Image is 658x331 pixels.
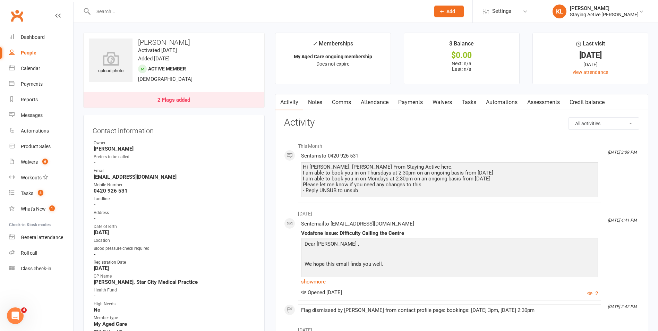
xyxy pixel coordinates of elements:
strong: [EMAIL_ADDRESS][DOMAIN_NAME] [94,174,255,180]
div: Blood pressure check required [94,245,255,252]
div: Tasks [21,190,33,196]
span: Add [446,9,455,14]
span: 6 [42,159,48,164]
span: Sent sms to 0420 926 531 [301,153,358,159]
strong: My Aged Care ongoing membership [294,54,372,59]
strong: [DATE] [94,229,255,236]
strong: [DATE] [94,265,255,271]
div: 2 Flags added [157,97,190,103]
a: Automations [481,94,522,110]
li: This Month [284,139,639,150]
div: Address [94,210,255,216]
a: Comms [327,94,356,110]
div: upload photo [89,52,133,75]
div: Landline [94,196,255,202]
a: Tasks 8 [9,186,73,201]
strong: - [94,215,255,222]
h3: Activity [284,117,639,128]
button: Add [434,6,464,17]
span: Settings [492,3,511,19]
a: Waivers [428,94,457,110]
strong: - [94,202,255,208]
a: Messages [9,108,73,123]
span: 8 [38,190,43,196]
a: Tasks [457,94,481,110]
a: General attendance kiosk mode [9,230,73,245]
div: Prefers to be called [94,154,255,160]
iframe: Intercom live chat [7,307,24,324]
a: Product Sales [9,139,73,154]
a: Notes [303,94,327,110]
a: Activity [275,94,303,110]
div: Calendar [21,66,40,71]
a: Payments [9,76,73,92]
a: Reports [9,92,73,108]
div: [PERSON_NAME] [570,5,639,11]
a: Credit balance [565,94,609,110]
h3: Contact information [93,124,255,135]
div: KL [553,5,566,18]
div: Roll call [21,250,37,256]
strong: [PERSON_NAME], Star City Medical Practice [94,279,255,285]
span: 4 [21,307,27,313]
a: Calendar [9,61,73,76]
div: Hi [PERSON_NAME]. [PERSON_NAME] From Staying Active here. I am able to book you in on Thursdays a... [303,164,596,194]
li: [DATE] [284,206,639,218]
a: view attendance [573,69,608,75]
div: $0.00 [410,52,513,59]
div: [DATE] [539,61,642,68]
a: Workouts [9,170,73,186]
p: Dear [PERSON_NAME] , [303,240,596,250]
a: What's New1 [9,201,73,217]
strong: My Aged Care [94,321,255,327]
a: People [9,45,73,61]
div: Product Sales [21,144,51,149]
a: Payments [393,94,428,110]
i: [DATE] 4:41 PM [608,218,636,223]
div: General attendance [21,235,63,240]
div: Dashboard [21,34,45,40]
a: Automations [9,123,73,139]
div: GP Name [94,273,255,280]
span: Sent email to [EMAIL_ADDRESS][DOMAIN_NAME] [301,221,414,227]
a: show more [301,277,598,287]
a: Roll call [9,245,73,261]
div: Last visit [576,39,605,52]
i: [DATE] 3:09 PM [608,150,636,155]
div: Memberships [313,39,353,52]
div: Flag dismissed by [PERSON_NAME] from contact profile page: bookings: [DATE] 3pm, [DATE] 2:30pm [301,307,598,313]
div: Health Fund [94,287,255,294]
p: Next: n/a Last: n/a [410,61,513,72]
div: Email [94,168,255,174]
span: Opened [DATE] [301,289,342,296]
span: Active member [148,66,186,71]
div: Class check-in [21,266,51,271]
div: Vodafone Issue: Difficulty Calling the Centre [301,230,598,236]
div: High Needs [94,301,255,307]
div: Location [94,237,255,244]
span: [DEMOGRAPHIC_DATA] [138,76,193,82]
div: Owner [94,140,255,146]
a: Dashboard [9,29,73,45]
div: Registration Date [94,259,255,266]
strong: No [94,307,255,313]
div: Workouts [21,175,42,180]
a: Attendance [356,94,393,110]
div: Date of Birth [94,223,255,230]
i: ✓ [313,41,317,47]
p: We hope this email finds you well. [303,260,596,270]
div: Member type [94,315,255,321]
input: Search... [91,7,425,16]
div: Reports [21,97,38,102]
button: 2 [587,289,598,298]
a: Clubworx [8,7,26,24]
h3: [PERSON_NAME] [89,39,259,46]
strong: [PERSON_NAME] [94,146,255,152]
div: What's New [21,206,46,212]
div: Payments [21,81,43,87]
time: Added [DATE] [138,56,170,62]
div: Waivers [21,159,38,165]
a: Class kiosk mode [9,261,73,277]
div: Messages [21,112,43,118]
div: Staying Active [PERSON_NAME] [570,11,639,18]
